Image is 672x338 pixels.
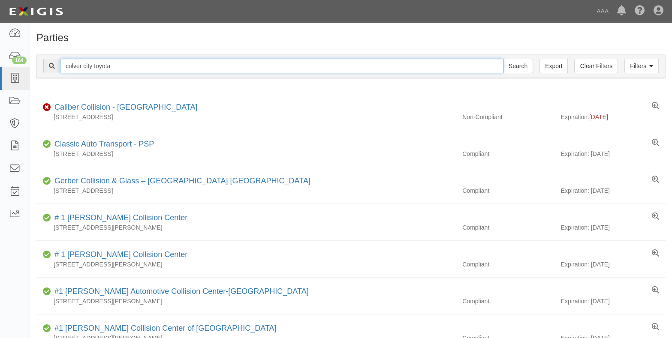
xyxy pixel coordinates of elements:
div: Expiration: [DATE] [561,297,666,305]
div: Expiration: [DATE] [561,150,666,158]
div: [STREET_ADDRESS] [36,113,456,121]
div: Expiration: [DATE] [561,223,666,232]
a: Gerber Collision & Glass – [GEOGRAPHIC_DATA] [GEOGRAPHIC_DATA] [54,176,310,185]
h1: Parties [36,32,666,43]
i: Compliant [43,215,51,221]
a: Clear Filters [574,59,618,73]
div: [STREET_ADDRESS][PERSON_NAME] [36,297,456,305]
a: Classic Auto Transport - PSP [54,140,154,148]
a: Caliber Collision - [GEOGRAPHIC_DATA] [54,103,197,111]
div: Expiration: [DATE] [561,186,666,195]
div: Non-Compliant [456,113,561,121]
div: Compliant [456,297,561,305]
div: Gerber Collision & Glass – Houston Brighton [51,176,310,187]
div: [STREET_ADDRESS][PERSON_NAME] [36,260,456,269]
input: Search [60,59,503,73]
a: Filters [624,59,659,73]
div: Caliber Collision - Gainesville [51,102,197,113]
div: #1 Cochran Collision Center of Greensburg [51,323,277,334]
a: #1 [PERSON_NAME] Collision Center of [GEOGRAPHIC_DATA] [54,324,277,332]
a: Export [539,59,568,73]
div: [STREET_ADDRESS] [36,186,456,195]
a: View results summary [652,139,659,147]
div: Compliant [456,150,561,158]
a: View results summary [652,286,659,295]
a: View results summary [652,323,659,332]
div: # 1 Cochran Collision Center [51,212,187,224]
i: Non-Compliant [43,105,51,111]
i: Compliant [43,289,51,295]
div: Compliant [456,223,561,232]
div: Expiration: [561,113,666,121]
div: Classic Auto Transport - PSP [51,139,154,150]
a: # 1 [PERSON_NAME] Collision Center [54,250,187,259]
a: View results summary [652,212,659,221]
div: [STREET_ADDRESS] [36,150,456,158]
i: Compliant [43,252,51,258]
i: Compliant [43,141,51,147]
input: Search [503,59,533,73]
a: View results summary [652,102,659,111]
div: Expiration: [DATE] [561,260,666,269]
a: # 1 [PERSON_NAME] Collision Center [54,213,187,222]
img: logo-5460c22ac91f19d4615b14bd174203de0afe785f0fc80cf4dbbc73dc1793850b.png [6,4,66,19]
div: 164 [12,57,27,64]
i: Compliant [43,326,51,332]
div: # 1 Cochran Collision Center [51,249,187,260]
div: #1 Cochran Automotive Collision Center-Monroeville [51,286,309,297]
span: [DATE] [589,114,608,120]
a: View results summary [652,176,659,184]
a: #1 [PERSON_NAME] Automotive Collision Center-[GEOGRAPHIC_DATA] [54,287,309,296]
div: Compliant [456,260,561,269]
a: AAA [592,3,613,20]
div: Compliant [456,186,561,195]
a: View results summary [652,249,659,258]
div: [STREET_ADDRESS][PERSON_NAME] [36,223,456,232]
i: Compliant [43,178,51,184]
i: Help Center - Complianz [635,6,645,16]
